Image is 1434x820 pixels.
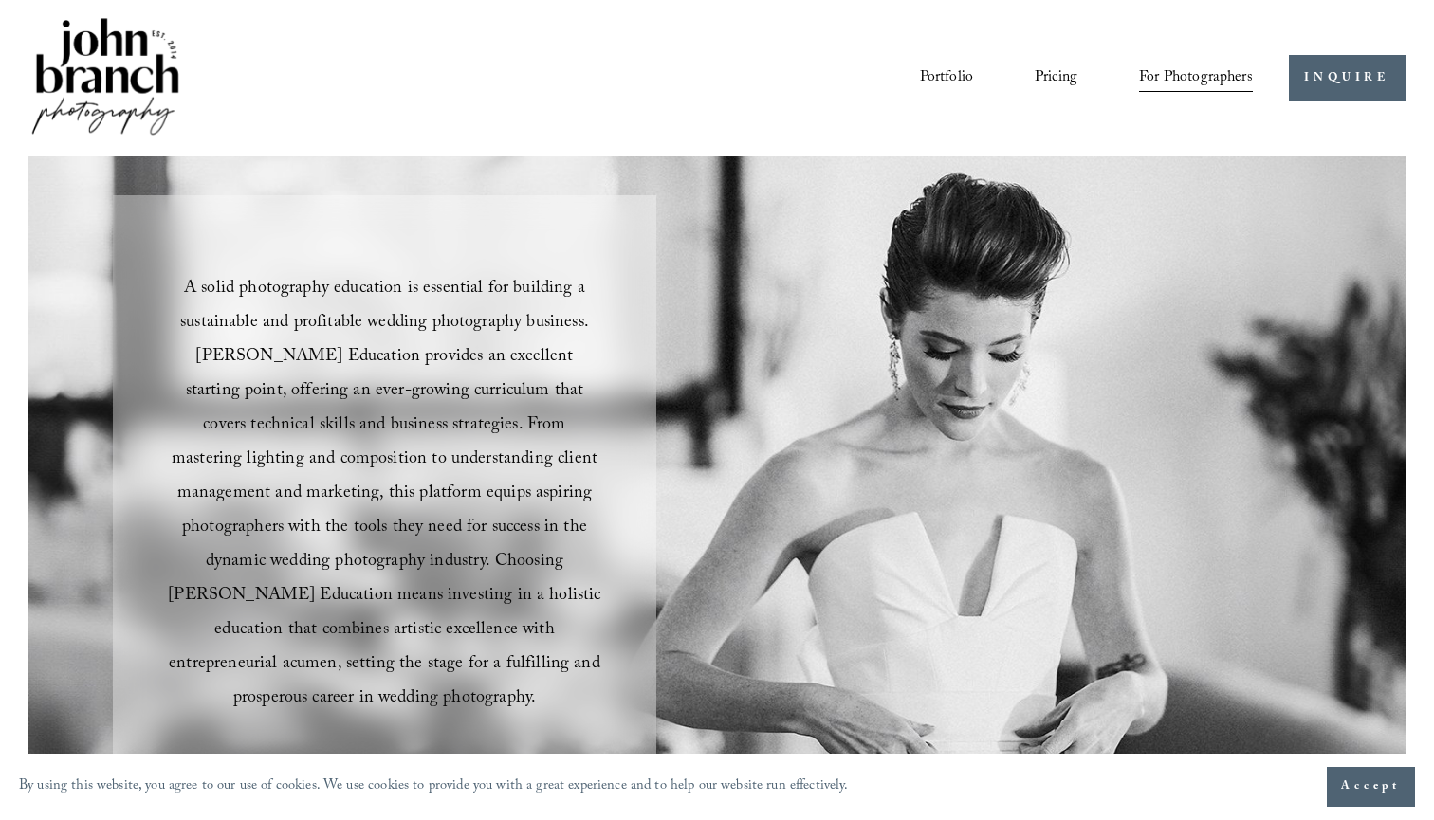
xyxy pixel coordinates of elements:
[168,275,605,714] span: A solid photography education is essential for building a sustainable and profitable wedding phot...
[1139,64,1253,93] span: For Photographers
[1035,62,1077,94] a: Pricing
[920,62,973,94] a: Portfolio
[19,774,849,801] p: By using this website, you agree to our use of cookies. We use cookies to provide you with a grea...
[1289,55,1406,101] a: INQUIRE
[1327,767,1415,807] button: Accept
[28,14,182,142] img: John Branch IV Photography
[1139,62,1253,94] a: folder dropdown
[1341,777,1401,796] span: Accept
